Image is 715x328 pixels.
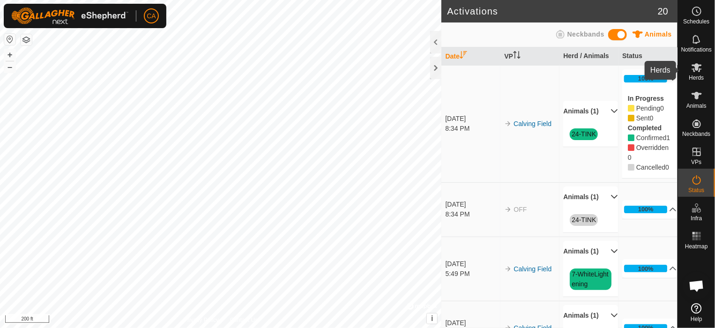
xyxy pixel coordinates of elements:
span: Overridden [636,144,669,151]
p-accordion-content: Animals (1) [563,208,618,232]
p-accordion-header: Animals (1) [563,241,618,262]
img: Gallagher Logo [11,7,128,24]
span: Notifications [681,47,712,52]
th: Herd / Animals [559,47,618,66]
span: Cancelled [636,164,665,171]
button: i [427,313,437,324]
span: Status [688,187,704,193]
span: Neckbands [567,30,604,38]
div: Open chat [683,272,711,300]
h2: Activations [447,6,657,17]
a: 24-TINK [572,130,596,138]
span: Infra [691,216,702,221]
div: 5:49 PM [445,269,499,279]
span: Overridden [628,154,632,161]
span: Confirmed [636,134,667,142]
img: arrow [504,206,512,213]
p-accordion-header: 100% [622,259,677,278]
label: Completed [628,124,662,132]
button: + [4,49,15,60]
img: arrow [504,120,512,127]
i: 0 Sent [628,115,634,121]
span: Pending [636,104,660,112]
div: 8:34 PM [445,124,499,134]
a: Calving Field [514,265,551,273]
button: Reset Map [4,34,15,45]
div: 8:34 PM [445,209,499,219]
i: 0 Cancelled [628,164,634,171]
p-accordion-content: Animals (1) [563,122,618,147]
span: Animals [686,103,707,109]
img: arrow [504,265,512,273]
span: OFF [514,206,527,213]
div: 100% [638,74,654,83]
span: VPs [691,159,701,165]
div: 100% [638,205,654,214]
span: Pending [660,104,664,112]
div: 100% [624,75,667,82]
span: Cancelled [665,164,669,171]
th: VP [500,47,559,66]
button: – [4,61,15,73]
th: Status [618,47,678,66]
th: Date [441,47,500,66]
p-accordion-header: Animals (1) [563,101,618,122]
a: 7-WhiteLightening [572,270,609,288]
p-accordion-content: Animals (1) [563,262,618,297]
p-sorticon: Activate to sort [460,52,467,60]
a: Calving Field [514,120,551,127]
span: Herds [689,75,704,81]
a: 24-TINK [572,216,596,224]
div: [DATE] [445,318,499,328]
span: Sent [650,114,654,122]
p-accordion-content: 100% [622,88,677,178]
span: Animals [645,30,672,38]
label: In Progress [628,95,664,102]
span: 20 [658,4,668,18]
a: Help [678,299,715,326]
span: i [431,314,433,322]
span: Confirmed [667,134,670,142]
span: Help [691,316,702,322]
p-accordion-header: 100% [622,200,677,219]
span: Schedules [683,19,709,24]
span: Neckbands [682,131,710,137]
i: 0 Overridden [628,144,634,151]
i: 0 Pending [628,105,634,112]
div: [DATE] [445,114,499,124]
a: Contact Us [230,316,258,324]
p-accordion-header: Animals (1) [563,305,618,326]
div: 100% [624,265,667,272]
i: 1 Confirmed 83788, [628,134,634,141]
div: 100% [638,264,654,273]
a: Privacy Policy [184,316,219,324]
p-accordion-header: Animals (1) [563,186,618,208]
div: 100% [624,206,667,213]
span: Pending [636,114,650,122]
div: [DATE] [445,259,499,269]
p-sorticon: Activate to sort [513,52,521,60]
span: Heatmap [685,244,708,249]
span: CA [147,11,156,21]
p-accordion-header: 100% [622,69,677,88]
div: [DATE] [445,200,499,209]
button: Map Layers [21,34,32,45]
